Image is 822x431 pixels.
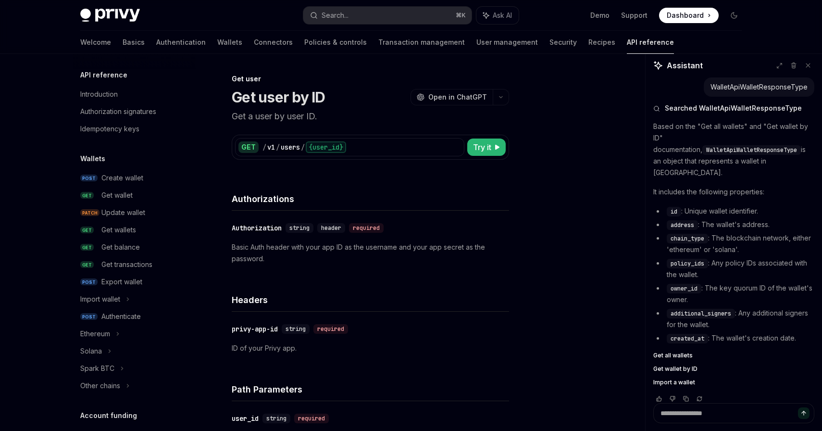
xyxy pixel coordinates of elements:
a: Connectors [254,31,293,54]
span: string [289,224,310,232]
h1: Get user by ID [232,89,325,106]
li: : The key quorum ID of the wallet's owner. [653,282,814,305]
div: Export wallet [101,276,142,288]
span: Dashboard [667,11,704,20]
a: GETGet transactions [73,256,196,273]
li: : The wallet's address. [653,219,814,230]
button: Ask AI [476,7,519,24]
div: Solana [80,345,102,357]
span: WalletApiWalletResponseType [706,146,797,154]
h4: Headers [232,293,509,306]
div: Get transactions [101,259,152,270]
a: User management [476,31,538,54]
div: Authorization signatures [80,106,156,117]
li: : The wallet's creation date. [653,332,814,344]
p: ID of your Privy app. [232,342,509,354]
a: Basics [123,31,145,54]
a: API reference [627,31,674,54]
a: PATCHUpdate wallet [73,204,196,221]
div: Search... [322,10,349,21]
p: Based on the "Get all wallets" and "Get wallet by ID" documentation, is an object that represents... [653,121,814,178]
h4: Authorizations [232,192,509,205]
div: / [301,142,305,152]
a: Transaction management [378,31,465,54]
h5: API reference [80,69,127,81]
div: WalletApiWalletResponseType [710,82,808,92]
h5: Wallets [80,153,105,165]
div: users [281,142,300,152]
li: : The blockchain network, either 'ethereum' or 'solana'. [653,232,814,255]
p: Basic Auth header with your app ID as the username and your app secret as the password. [232,241,509,265]
div: privy-app-id [232,324,278,334]
div: Get wallet [101,190,133,201]
span: Searched WalletApiWalletResponseType [665,103,802,113]
div: {user_id} [306,141,346,153]
span: GET [80,192,94,199]
p: Get a user by user ID. [232,110,509,123]
span: POST [80,175,98,182]
a: Support [621,11,648,20]
span: Get all wallets [653,352,693,359]
a: Introduction [73,86,196,103]
a: Import a wallet [653,379,814,386]
span: created_at [671,335,704,342]
span: string [266,415,286,422]
div: Idempotency keys [80,123,139,135]
a: Demo [590,11,610,20]
span: additional_signers [671,310,731,317]
img: dark logo [80,9,140,22]
span: policy_ids [671,260,704,267]
div: Introduction [80,89,118,100]
a: Welcome [80,31,111,54]
a: Wallets [217,31,242,54]
a: Get all wallets [653,352,814,359]
span: GET [80,227,94,234]
div: Authorization [232,223,282,233]
h4: Path Parameters [232,383,509,396]
div: / [262,142,266,152]
button: Searched WalletApiWalletResponseType [653,103,814,113]
span: GET [80,244,94,251]
div: GET [238,141,259,153]
div: Other chains [80,380,120,392]
div: user_id [232,414,259,423]
div: Import wallet [80,293,120,305]
li: : Any policy IDs associated with the wallet. [653,257,814,280]
span: POST [80,313,98,320]
div: v1 [267,142,275,152]
button: Try it [467,139,506,156]
span: GET [80,261,94,268]
div: Get wallets [101,224,136,236]
a: Get wallet by ID [653,365,814,373]
p: It includes the following properties: [653,186,814,198]
span: Get wallet by ID [653,365,697,373]
div: Authenticate [101,311,141,322]
a: GETGet wallet [73,187,196,204]
a: GETGet balance [73,239,196,256]
button: Search...⌘K [303,7,472,24]
span: owner_id [671,285,697,292]
span: header [321,224,341,232]
span: Try it [473,141,491,153]
a: Security [549,31,577,54]
div: Get balance [101,241,140,253]
span: Assistant [667,60,703,71]
span: ⌘ K [456,12,466,19]
span: string [286,325,306,333]
a: POSTExport wallet [73,273,196,291]
span: Open in ChatGPT [428,92,487,102]
span: Import a wallet [653,379,695,386]
div: Get user [232,74,509,84]
div: Spark BTC [80,363,114,374]
div: Update wallet [101,207,145,218]
h5: Account funding [80,410,137,421]
div: Create wallet [101,172,143,184]
div: Ethereum [80,328,110,340]
div: required [294,414,329,423]
span: address [671,221,694,229]
a: Idempotency keys [73,120,196,138]
a: POSTCreate wallet [73,169,196,187]
span: PATCH [80,209,100,216]
a: POSTAuthenticate [73,308,196,325]
a: Dashboard [659,8,719,23]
